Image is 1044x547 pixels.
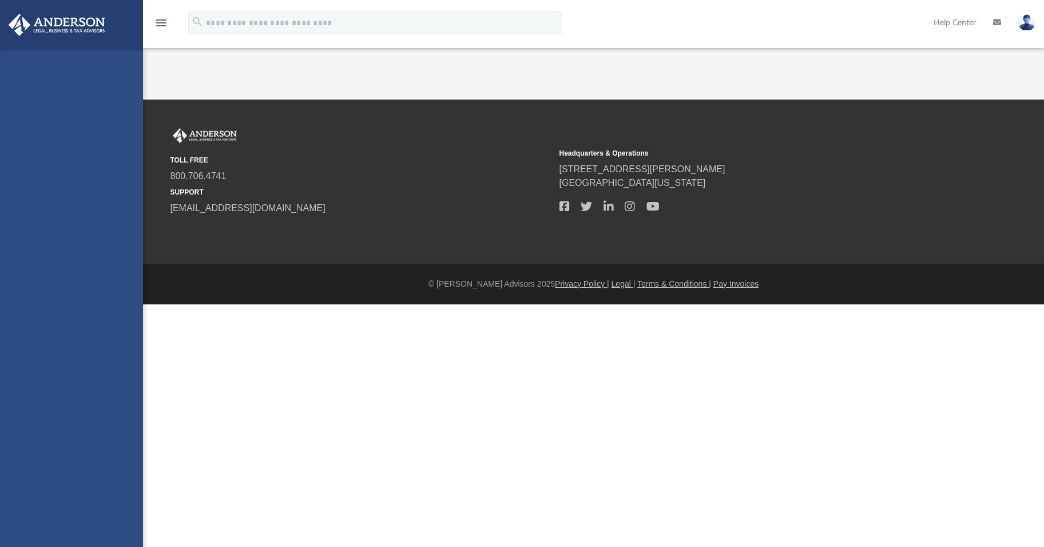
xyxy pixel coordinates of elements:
[170,171,227,181] a: 800.706.4741
[154,22,168,30] a: menu
[559,178,706,188] a: [GEOGRAPHIC_DATA][US_STATE]
[559,148,940,158] small: Headquarters & Operations
[191,15,204,28] i: search
[5,14,109,36] img: Anderson Advisors Platinum Portal
[170,128,239,143] img: Anderson Advisors Platinum Portal
[170,187,551,197] small: SUPPORT
[170,203,325,213] a: [EMAIL_ADDRESS][DOMAIN_NAME]
[1018,14,1035,31] img: User Pic
[637,279,711,288] a: Terms & Conditions |
[170,155,551,165] small: TOLL FREE
[559,164,725,174] a: [STREET_ADDRESS][PERSON_NAME]
[143,278,1044,290] div: © [PERSON_NAME] Advisors 2025
[555,279,609,288] a: Privacy Policy |
[154,16,168,30] i: menu
[713,279,759,288] a: Pay Invoices
[612,279,636,288] a: Legal |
